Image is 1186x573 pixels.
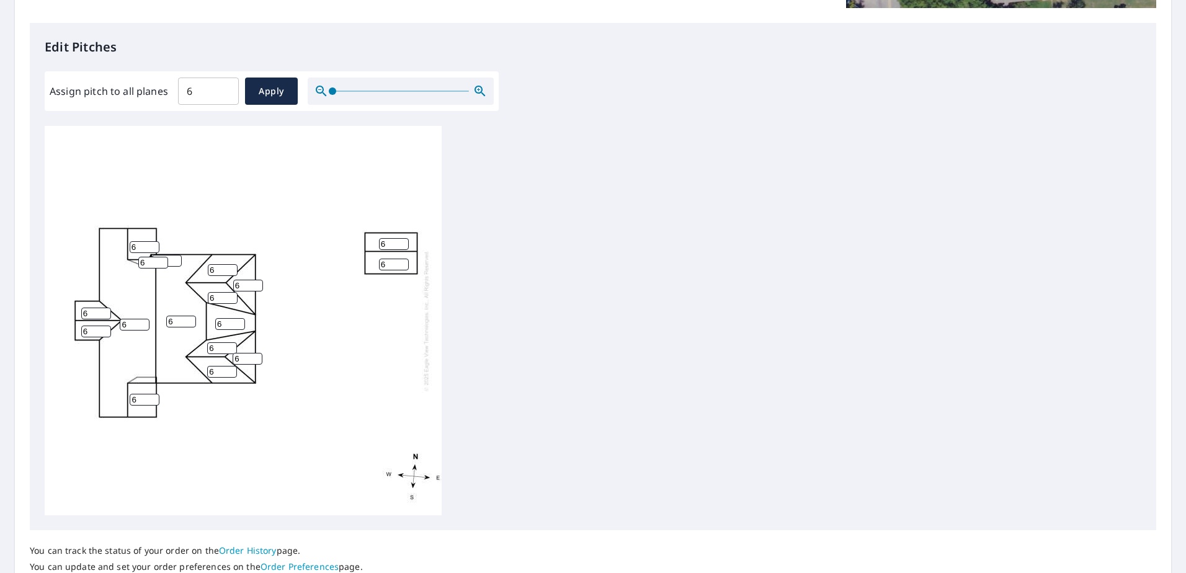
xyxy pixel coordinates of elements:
p: You can track the status of your order on the page. [30,545,363,556]
button: Apply [245,78,298,105]
label: Assign pitch to all planes [50,84,168,99]
a: Order Preferences [261,561,339,572]
input: 00.0 [178,74,239,109]
a: Order History [219,544,277,556]
span: Apply [255,84,288,99]
p: Edit Pitches [45,38,1141,56]
p: You can update and set your order preferences on the page. [30,561,363,572]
